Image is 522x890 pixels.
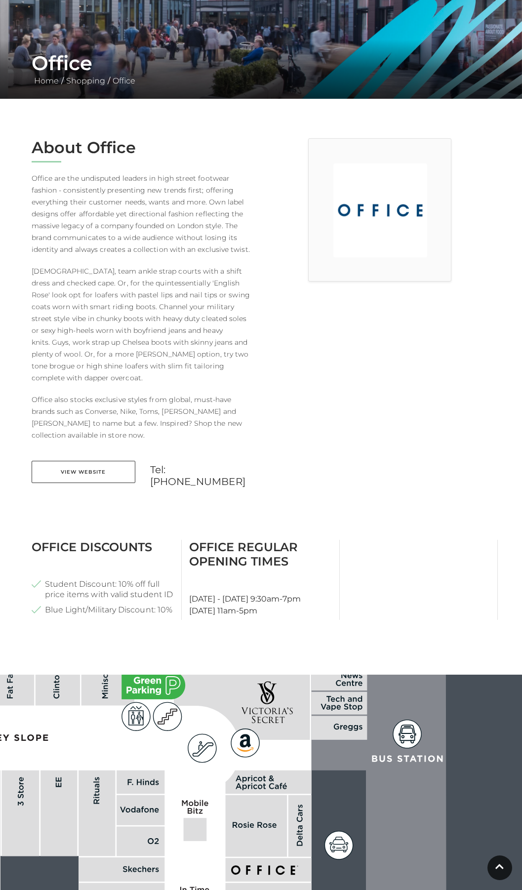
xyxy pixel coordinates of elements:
[32,540,174,554] h3: Office Discounts
[189,540,332,568] h3: Office Regular Opening Times
[64,76,108,85] a: Shopping
[32,605,174,615] li: Blue Light/Military Discount: 10%
[32,51,491,75] h1: Office
[182,540,340,620] div: [DATE] - [DATE] 9:30am-7pm [DATE] 11am-5pm
[32,461,135,483] a: View Website
[110,76,138,85] a: Office
[32,138,254,157] h2: About Office
[32,265,254,384] p: [DEMOGRAPHIC_DATA], team ankle strap courts with a shift dress and checked cape. Or, for the quin...
[150,464,254,487] a: Tel: [PHONE_NUMBER]
[32,172,254,255] p: Office are the undisputed leaders in high street footwear fashion - consistently presenting new t...
[24,51,498,87] div: / /
[32,76,61,85] a: Home
[32,579,174,600] li: Student Discount: 10% off full price items with valid student ID
[32,394,254,441] p: Office also stocks exclusive styles from global, must-have brands such as Converse, Nike, Toms, [...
